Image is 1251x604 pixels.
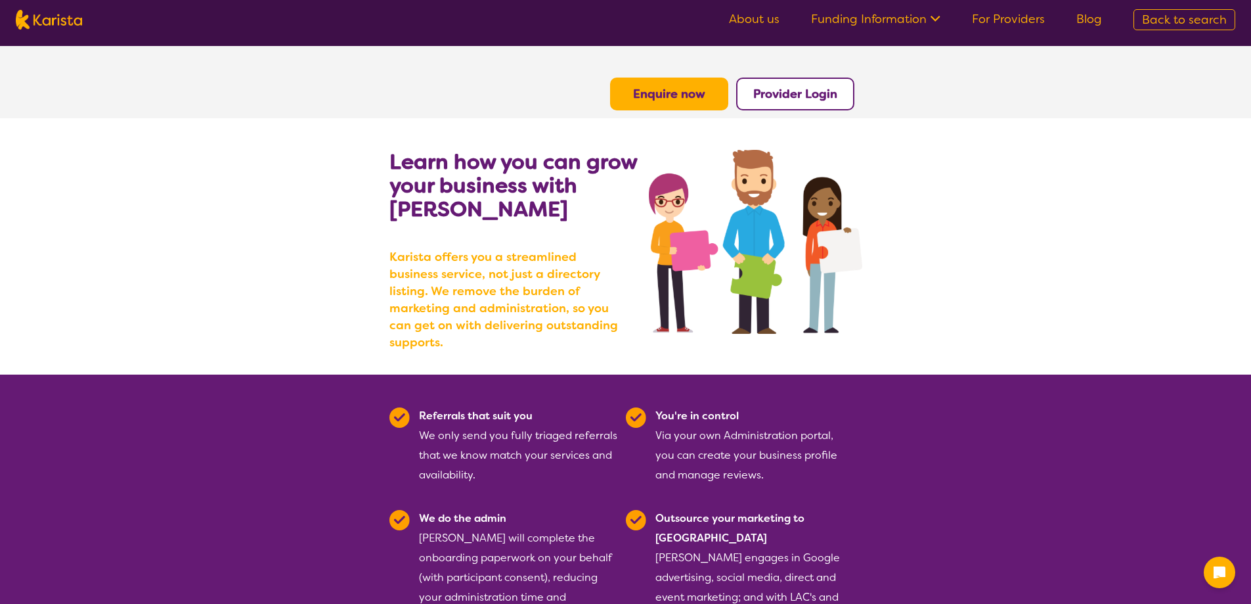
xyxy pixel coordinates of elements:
[389,407,410,428] img: Tick
[972,11,1045,27] a: For Providers
[736,78,854,110] button: Provider Login
[389,248,626,351] b: Karista offers you a streamlined business service, not just a directory listing. We remove the bu...
[811,11,940,27] a: Funding Information
[389,148,637,223] b: Learn how you can grow your business with [PERSON_NAME]
[1133,9,1235,30] a: Back to search
[655,511,804,545] b: Outsource your marketing to [GEOGRAPHIC_DATA]
[389,510,410,530] img: Tick
[419,409,533,423] b: Referrals that suit you
[419,406,618,485] div: We only send you fully triaged referrals that we know match your services and availability.
[610,78,728,110] button: Enquire now
[626,407,646,428] img: Tick
[655,409,739,423] b: You're in control
[633,86,705,102] a: Enquire now
[753,86,837,102] a: Provider Login
[419,511,506,525] b: We do the admin
[1142,12,1227,28] span: Back to search
[16,10,82,30] img: Karista logo
[649,150,862,334] img: grow your business with Karista
[729,11,779,27] a: About us
[1076,11,1102,27] a: Blog
[626,510,646,530] img: Tick
[655,406,854,485] div: Via your own Administration portal, you can create your business profile and manage reviews.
